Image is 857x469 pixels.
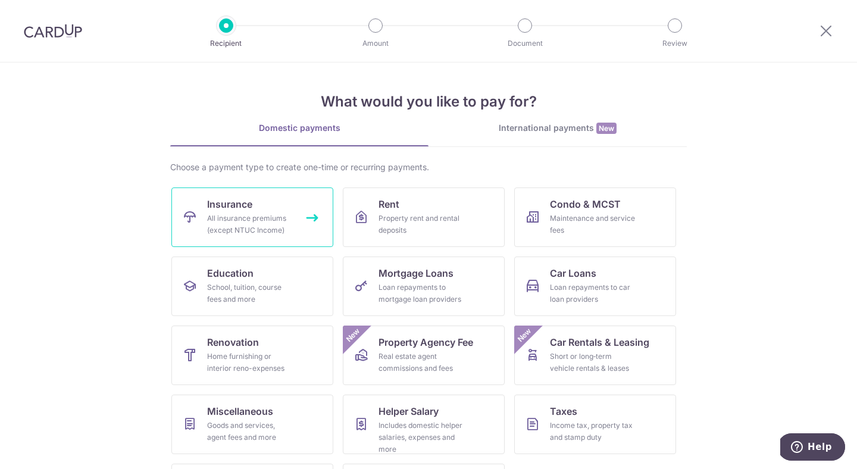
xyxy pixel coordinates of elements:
[171,187,333,247] a: InsuranceAll insurance premiums (except NTUC Income)
[514,257,676,316] a: Car LoansLoan repayments to car loan providers
[343,326,363,345] span: New
[207,282,293,305] div: School, tuition, course fees and more
[170,161,687,173] div: Choose a payment type to create one-time or recurring payments.
[171,395,333,454] a: MiscellaneousGoods and services, agent fees and more
[631,37,719,49] p: Review
[170,91,687,112] h4: What would you like to pay for?
[514,187,676,247] a: Condo & MCSTMaintenance and service fees
[24,24,82,38] img: CardUp
[170,122,428,134] div: Domestic payments
[27,8,52,19] span: Help
[343,326,505,385] a: Property Agency FeeReal estate agent commissions and feesNew
[481,37,569,49] p: Document
[379,212,464,236] div: Property rent and rental deposits
[379,335,473,349] span: Property Agency Fee
[207,197,252,211] span: Insurance
[343,395,505,454] a: Helper SalaryIncludes domestic helper salaries, expenses and more
[379,197,399,211] span: Rent
[379,404,439,418] span: Helper Salary
[550,282,636,305] div: Loan repayments to car loan providers
[379,351,464,374] div: Real estate agent commissions and fees
[550,197,621,211] span: Condo & MCST
[550,351,636,374] div: Short or long‑term vehicle rentals & leases
[207,212,293,236] div: All insurance premiums (except NTUC Income)
[171,326,333,385] a: RenovationHome furnishing or interior reno-expenses
[514,326,676,385] a: Car Rentals & LeasingShort or long‑term vehicle rentals & leasesNew
[550,212,636,236] div: Maintenance and service fees
[596,123,617,134] span: New
[207,266,254,280] span: Education
[207,335,259,349] span: Renovation
[343,187,505,247] a: RentProperty rent and rental deposits
[343,257,505,316] a: Mortgage LoansLoan repayments to mortgage loan providers
[550,420,636,443] div: Income tax, property tax and stamp duty
[550,266,596,280] span: Car Loans
[514,395,676,454] a: TaxesIncome tax, property tax and stamp duty
[550,404,577,418] span: Taxes
[207,420,293,443] div: Goods and services, agent fees and more
[379,282,464,305] div: Loan repayments to mortgage loan providers
[379,420,464,455] div: Includes domestic helper salaries, expenses and more
[207,404,273,418] span: Miscellaneous
[171,257,333,316] a: EducationSchool, tuition, course fees and more
[379,266,453,280] span: Mortgage Loans
[550,335,649,349] span: Car Rentals & Leasing
[182,37,270,49] p: Recipient
[780,433,845,463] iframe: Opens a widget where you can find more information
[515,326,534,345] span: New
[428,122,687,135] div: International payments
[207,351,293,374] div: Home furnishing or interior reno-expenses
[331,37,420,49] p: Amount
